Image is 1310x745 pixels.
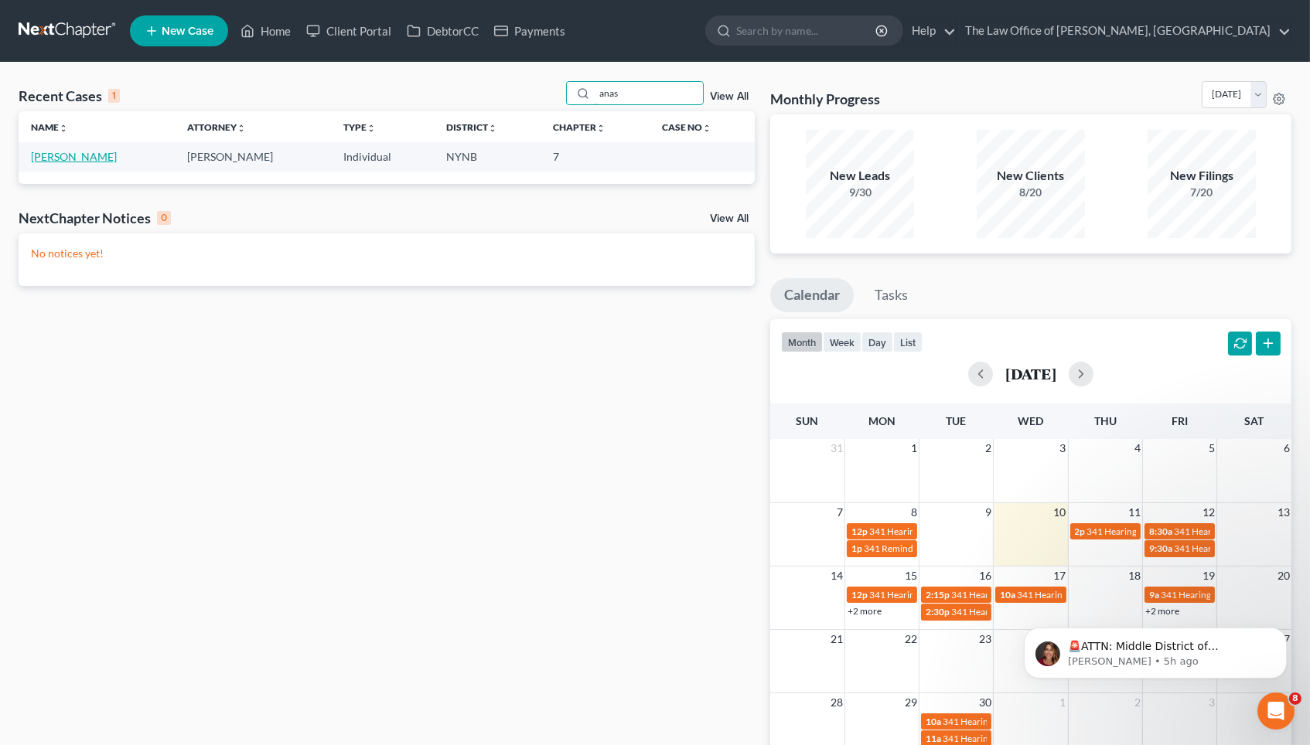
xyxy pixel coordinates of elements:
[806,167,914,185] div: New Leads
[829,630,844,648] span: 21
[1148,185,1256,200] div: 7/20
[237,124,246,133] i: unfold_more
[343,121,376,133] a: Typeunfold_more
[31,246,742,261] p: No notices yet!
[31,121,68,133] a: Nameunfold_more
[957,17,1291,45] a: The Law Office of [PERSON_NAME], [GEOGRAPHIC_DATA]
[770,90,880,108] h3: Monthly Progress
[1276,503,1291,522] span: 13
[541,142,650,171] td: 7
[1094,414,1117,427] span: Thu
[187,121,246,133] a: Attorneyunfold_more
[770,278,854,312] a: Calendar
[486,17,573,45] a: Payments
[926,606,950,617] span: 2:30p
[943,733,1163,744] span: 341 Hearing for [PERSON_NAME] & [PERSON_NAME]
[829,566,844,585] span: 14
[977,630,993,648] span: 23
[903,566,919,585] span: 15
[1052,566,1068,585] span: 17
[1172,414,1188,427] span: Fri
[19,87,120,105] div: Recent Cases
[1257,692,1295,730] iframe: Intercom live chat
[835,503,844,522] span: 7
[1201,503,1216,522] span: 12
[1059,439,1068,458] span: 3
[861,278,922,312] a: Tasks
[864,543,1010,554] span: 341 Reminder for [PERSON_NAME]
[1244,414,1264,427] span: Sat
[951,589,1208,600] span: 341 Hearing for [GEOGRAPHIC_DATA], [GEOGRAPHIC_DATA]
[951,606,1090,617] span: 341 Hearing for [PERSON_NAME]
[662,121,711,133] a: Case Nounfold_more
[829,439,844,458] span: 31
[59,124,68,133] i: unfold_more
[1075,526,1086,537] span: 2p
[175,142,331,171] td: [PERSON_NAME]
[903,693,919,712] span: 29
[851,543,862,554] span: 1p
[736,16,878,45] input: Search by name...
[702,124,711,133] i: unfold_more
[977,693,993,712] span: 30
[1282,439,1291,458] span: 6
[851,526,868,537] span: 12p
[19,209,171,227] div: NextChapter Notices
[31,150,117,163] a: [PERSON_NAME]
[1001,595,1310,703] iframe: Intercom notifications message
[869,589,1044,600] span: 341 Hearing for [PERSON_NAME], Essence
[1127,503,1142,522] span: 11
[977,167,1085,185] div: New Clients
[796,414,818,427] span: Sun
[1149,589,1159,600] span: 9a
[434,142,541,171] td: NYNB
[108,89,120,103] div: 1
[1149,526,1172,537] span: 8:30a
[868,414,896,427] span: Mon
[1018,414,1043,427] span: Wed
[1005,366,1056,382] h2: [DATE]
[162,26,213,37] span: New Case
[1207,439,1216,458] span: 5
[399,17,486,45] a: DebtorCC
[1201,566,1216,585] span: 19
[1161,589,1299,600] span: 341 Hearing for [PERSON_NAME]
[903,630,919,648] span: 22
[1148,167,1256,185] div: New Filings
[1133,439,1142,458] span: 4
[367,124,376,133] i: unfold_more
[233,17,299,45] a: Home
[806,185,914,200] div: 9/30
[1289,692,1301,705] span: 8
[823,332,861,352] button: week
[781,332,823,352] button: month
[157,211,171,225] div: 0
[596,124,606,133] i: unfold_more
[299,17,399,45] a: Client Portal
[710,91,749,102] a: View All
[331,142,434,171] td: Individual
[984,439,993,458] span: 2
[926,589,950,600] span: 2:15p
[848,605,882,617] a: +2 more
[977,566,993,585] span: 16
[926,716,941,727] span: 10a
[861,332,893,352] button: day
[710,213,749,224] a: View All
[488,124,497,133] i: unfold_more
[829,693,844,712] span: 28
[869,526,1008,537] span: 341 Hearing for [PERSON_NAME]
[1127,566,1142,585] span: 18
[446,121,497,133] a: Districtunfold_more
[984,503,993,522] span: 9
[553,121,606,133] a: Chapterunfold_more
[1149,543,1172,554] span: 9:30a
[893,332,923,352] button: list
[926,733,941,744] span: 11a
[851,589,868,600] span: 12p
[909,439,919,458] span: 1
[943,716,1081,727] span: 341 Hearing for [PERSON_NAME]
